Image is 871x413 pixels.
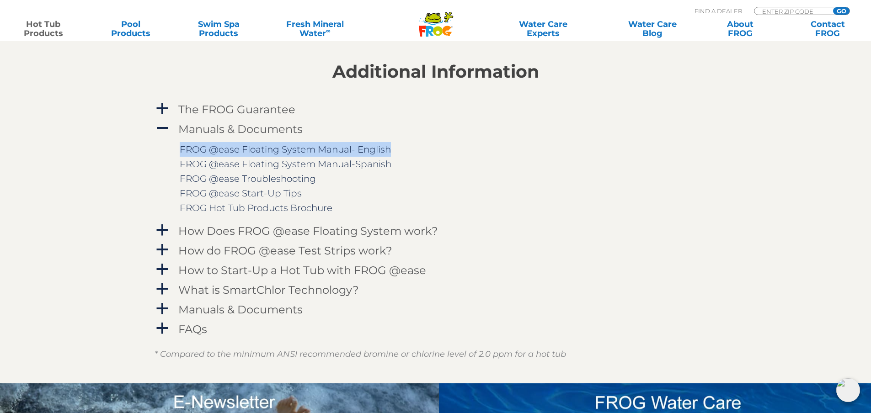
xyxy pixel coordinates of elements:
a: Swim SpaProducts [185,20,253,38]
a: a How do FROG @ease Test Strips work? [155,242,717,259]
h4: Manuals & Documents [178,303,303,316]
h4: How do FROG @ease Test Strips work? [178,244,392,257]
span: A [155,122,169,135]
input: GO [833,7,850,15]
span: a [155,243,169,257]
a: Water CareExperts [488,20,598,38]
a: Hot TubProducts [9,20,77,38]
a: a The FROG Guarantee [155,101,717,118]
sup: ∞ [326,27,331,34]
p: Find A Dealer [695,7,742,15]
a: ContactFROG [794,20,862,38]
a: a Manuals & Documents [155,301,717,318]
span: a [155,263,169,276]
input: Zip Code Form [761,7,823,15]
em: * Compared to the minimum ANSI recommended bromine or chlorine level of 2.0 ppm for a hot tub [155,349,566,359]
a: FROG @ease Floating System Manual- English [180,144,391,155]
h4: How to Start-Up a Hot Tub with FROG @ease [178,264,426,276]
a: Fresh MineralWater∞ [272,20,358,38]
span: a [155,302,169,316]
h4: The FROG Guarantee [178,103,295,116]
a: FROG @ease Start-Up Tips [180,188,302,199]
a: a How to Start-Up a Hot Tub with FROG @ease [155,262,717,279]
a: AboutFROG [706,20,774,38]
a: FROG @ease Floating System Manual-Spanish [180,159,391,169]
a: FROG @ease Troubleshooting [180,173,316,184]
a: A Manuals & Documents [155,121,717,138]
h4: Manuals & Documents [178,123,303,135]
a: a How Does FROG @ease Floating System work? [155,222,717,239]
a: PoolProducts [97,20,165,38]
h4: What is SmartChlor Technology? [178,284,359,296]
a: a FAQs [155,321,717,338]
span: a [155,282,169,296]
h4: FAQs [178,323,207,335]
span: a [155,322,169,335]
img: openIcon [836,378,860,402]
a: Water CareBlog [618,20,686,38]
a: FROG Hot Tub Products Brochure [180,202,332,213]
h4: How Does FROG @ease Floating System work? [178,225,438,237]
h2: Additional Information [155,62,717,82]
a: a What is SmartChlor Technology? [155,281,717,298]
span: a [155,223,169,237]
span: a [155,102,169,116]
